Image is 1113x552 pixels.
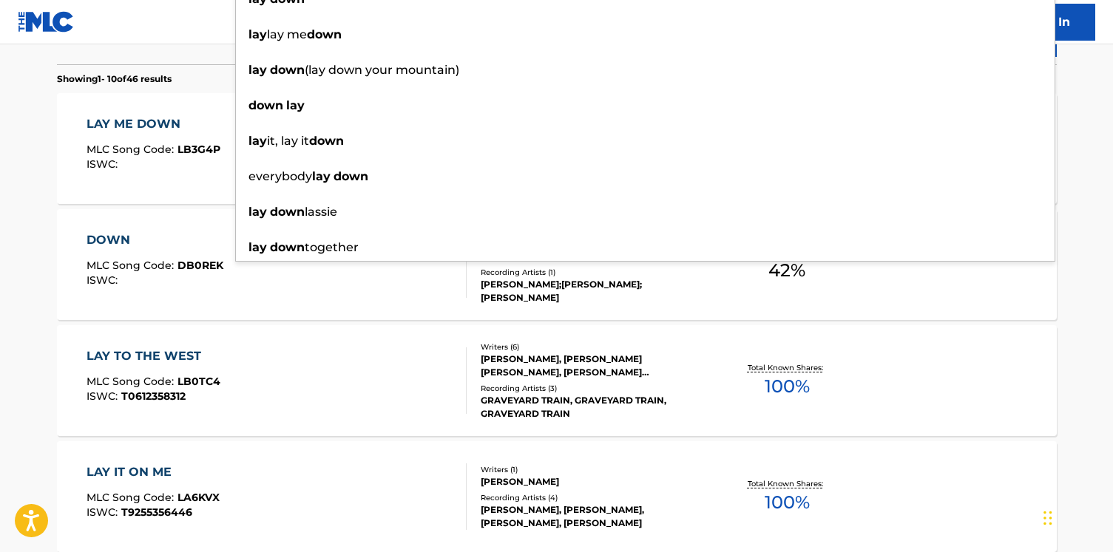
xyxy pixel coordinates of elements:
[481,267,704,278] div: Recording Artists ( 1 )
[1039,481,1113,552] div: Widget chat
[267,27,307,41] span: lay me
[481,503,704,530] div: [PERSON_NAME], [PERSON_NAME], [PERSON_NAME], [PERSON_NAME]
[57,441,1057,552] a: LAY IT ON MEMLC Song Code:LA6KVXISWC:T9255356446Writers (1)[PERSON_NAME]Recording Artists (4)[PER...
[248,63,267,77] strong: lay
[87,273,121,287] span: ISWC :
[334,169,368,183] strong: down
[305,240,359,254] span: together
[305,205,337,219] span: lassie
[481,492,704,503] div: Recording Artists ( 4 )
[57,209,1057,320] a: DOWNMLC Song Code:DB0REKISWC:Writers (7)[PERSON_NAME], [PERSON_NAME], [PERSON_NAME], [PERSON_NAME...
[87,347,220,365] div: LAY TO THE WEST
[248,27,267,41] strong: lay
[286,98,305,112] strong: lay
[177,375,220,388] span: LB0TC4
[87,157,121,171] span: ISWC :
[248,240,267,254] strong: lay
[121,389,186,403] span: T0612358312
[177,143,220,156] span: LB3G4P
[57,325,1057,436] a: LAY TO THE WESTMLC Song Code:LB0TC4ISWC:T0612358312Writers (6)[PERSON_NAME], [PERSON_NAME] [PERSO...
[1039,481,1113,552] iframe: Chat Widget
[87,259,177,272] span: MLC Song Code :
[307,27,342,41] strong: down
[765,373,810,400] span: 100 %
[87,505,121,519] span: ISWC :
[248,134,267,148] strong: lay
[481,475,704,488] div: [PERSON_NAME]
[248,205,267,219] strong: lay
[270,205,305,219] strong: down
[309,134,344,148] strong: down
[270,240,305,254] strong: down
[305,63,459,77] span: (lay down your mountain)
[481,383,704,394] div: Recording Artists ( 3 )
[57,93,1057,204] a: LAY ME DOWNMLC Song Code:LB3G4PISWC:Writers (3)[PERSON_NAME], [PERSON_NAME], [PERSON_NAME]Recordi...
[270,63,305,77] strong: down
[87,491,177,504] span: MLC Song Code :
[57,72,172,86] p: Showing 1 - 10 of 46 results
[481,341,704,352] div: Writers ( 6 )
[248,98,283,112] strong: down
[481,464,704,475] div: Writers ( 1 )
[177,491,220,504] span: LA6KVX
[18,11,75,33] img: MLC Logo
[87,463,220,481] div: LAY IT ON ME
[748,362,827,373] p: Total Known Shares:
[248,169,312,183] span: everybody
[87,115,220,133] div: LAY ME DOWN
[768,257,805,284] span: 42 %
[87,231,223,249] div: DOWN
[121,505,192,519] span: T9255356446
[748,478,827,489] p: Total Known Shares:
[312,169,331,183] strong: lay
[87,389,121,403] span: ISWC :
[481,352,704,379] div: [PERSON_NAME], [PERSON_NAME] [PERSON_NAME], [PERSON_NAME] [PERSON_NAME] [PERSON_NAME], [PERSON_NA...
[765,489,810,516] span: 100 %
[87,375,177,388] span: MLC Song Code :
[481,394,704,420] div: GRAVEYARD TRAIN, GRAVEYARD TRAIN, GRAVEYARD TRAIN
[267,134,309,148] span: it, lay it
[1043,496,1052,540] div: Trascina
[87,143,177,156] span: MLC Song Code :
[177,259,223,272] span: DB0REK
[481,278,704,304] div: [PERSON_NAME];[PERSON_NAME];[PERSON_NAME]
